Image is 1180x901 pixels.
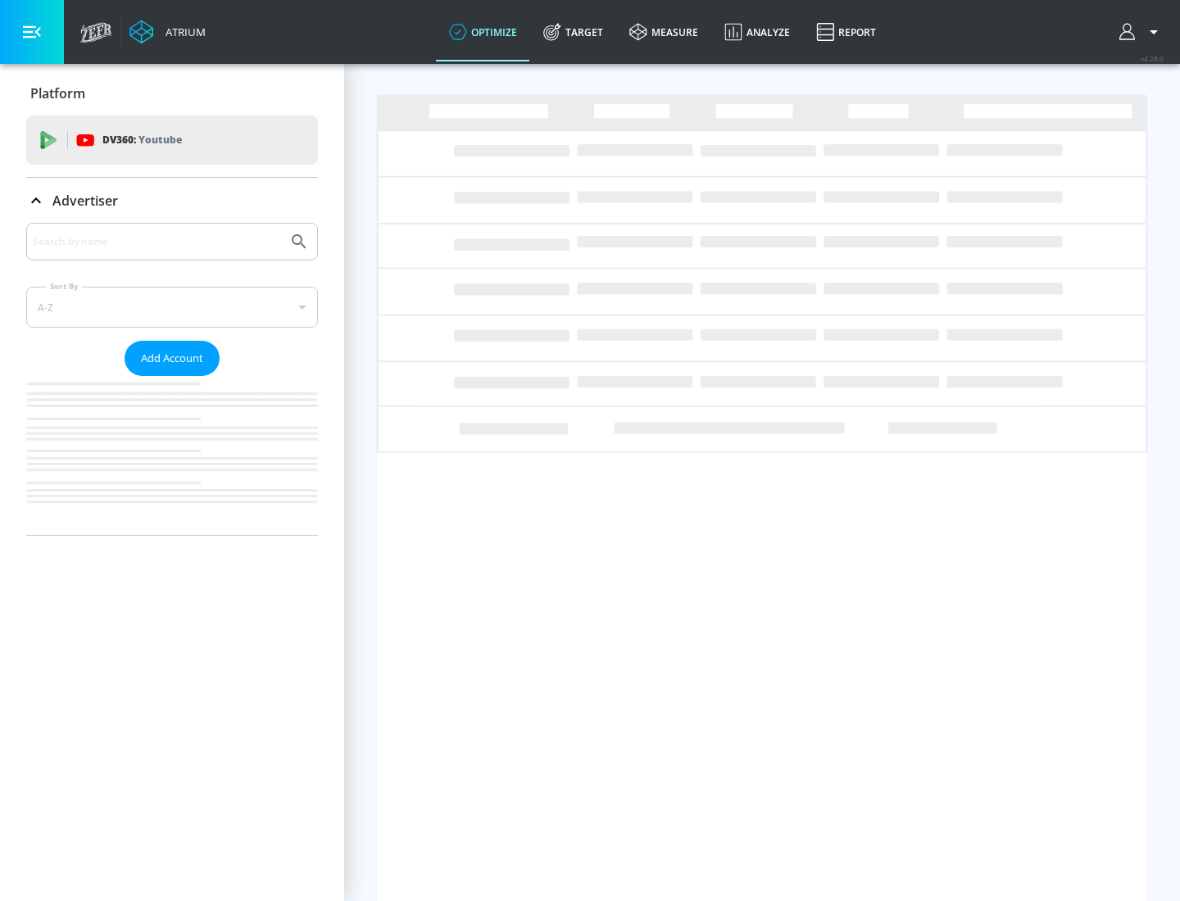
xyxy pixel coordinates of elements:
p: Advertiser [52,192,118,210]
a: measure [616,2,711,61]
div: Platform [26,70,318,116]
span: v 4.28.0 [1141,54,1164,63]
a: Report [803,2,889,61]
p: DV360: [102,131,182,149]
label: Sort By [47,281,82,292]
a: Target [530,2,616,61]
div: Advertiser [26,223,318,535]
div: Atrium [159,25,206,39]
nav: list of Advertiser [26,376,318,535]
div: DV360: Youtube [26,115,318,165]
p: Platform [30,84,85,102]
a: optimize [436,2,530,61]
input: Search by name [33,231,281,252]
div: A-Z [26,287,318,328]
button: Add Account [125,341,220,376]
span: Add Account [141,349,203,368]
a: Analyze [711,2,803,61]
div: Advertiser [26,178,318,224]
p: Youtube [138,131,182,148]
a: Atrium [129,20,206,44]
